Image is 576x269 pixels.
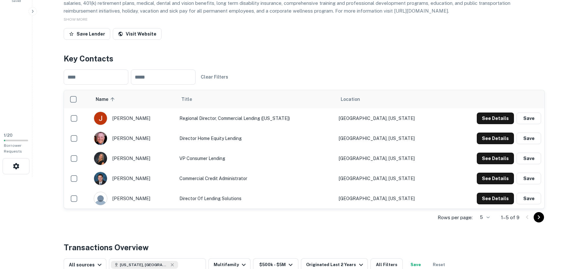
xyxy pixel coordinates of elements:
th: Name [91,90,176,108]
div: [PERSON_NAME] [94,172,173,185]
span: SHOW MORE [64,17,88,22]
button: Save [517,173,541,184]
img: 1516615981232 [94,172,107,185]
td: [GEOGRAPHIC_DATA], [US_STATE] [336,128,448,148]
button: See Details [477,133,514,144]
button: See Details [477,173,514,184]
td: VP Consumer Lending [176,148,336,168]
div: 5 [475,213,491,222]
img: 1644959894591 [94,112,107,125]
span: Borrower Requests [4,143,22,154]
button: Save [517,133,541,144]
th: Location [336,90,448,108]
button: Clear Filters [198,71,231,83]
button: Save [517,113,541,124]
button: Save [517,193,541,204]
span: 1 / 20 [4,133,13,138]
td: [GEOGRAPHIC_DATA], [US_STATE] [336,168,448,188]
button: Go to next page [534,212,544,222]
div: Originated Last 2 Years [306,261,365,269]
td: Director of Lending Solutions [176,188,336,209]
td: [GEOGRAPHIC_DATA], [US_STATE] [336,148,448,168]
td: Commercial Credit Administrator [176,168,336,188]
iframe: Chat Widget [544,217,576,248]
h4: Key Contacts [64,53,545,64]
div: [PERSON_NAME] [94,192,173,205]
button: See Details [477,113,514,124]
span: [US_STATE], [GEOGRAPHIC_DATA] [120,262,168,268]
img: 1659623426337 [94,152,107,165]
span: Name [96,95,117,103]
img: 9c8pery4andzj6ohjkjp54ma2 [94,192,107,205]
td: [GEOGRAPHIC_DATA], [US_STATE] [336,108,448,128]
img: 1607711431684 [94,132,107,145]
div: [PERSON_NAME] [94,112,173,125]
td: Regional Director, Commercial Lending ([US_STATE]) [176,108,336,128]
div: All sources [69,261,103,269]
span: Location [341,95,360,103]
a: Visit Website [113,28,162,40]
div: [PERSON_NAME] [94,132,173,145]
p: Rows per page: [438,214,473,221]
h4: Transactions Overview [64,242,149,253]
th: Title [176,90,336,108]
td: Director Home Equity Lending [176,128,336,148]
button: Save Lender [64,28,110,40]
button: See Details [477,153,514,164]
p: 1–5 of 9 [501,214,519,221]
span: Title [181,95,200,103]
div: [PERSON_NAME] [94,152,173,165]
button: Save [517,153,541,164]
button: See Details [477,193,514,204]
div: scrollable content [64,90,544,209]
td: [GEOGRAPHIC_DATA], [US_STATE] [336,188,448,209]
